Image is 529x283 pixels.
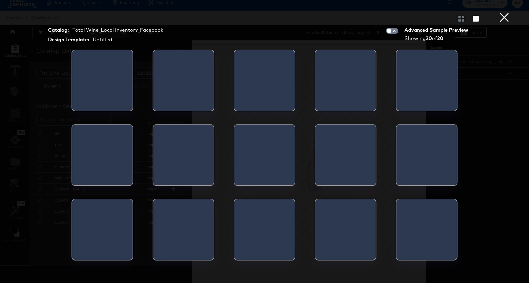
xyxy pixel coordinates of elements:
div: Total Wine_Local Inventory_Facebook [72,27,163,34]
strong: Design Template: [48,36,89,43]
strong: Catalog: [48,27,69,34]
div: Showing of [404,35,470,42]
strong: 20 [437,35,443,41]
div: Untitled [93,36,112,43]
div: Advanced Sample Preview [404,27,470,34]
strong: 20 [426,35,432,41]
